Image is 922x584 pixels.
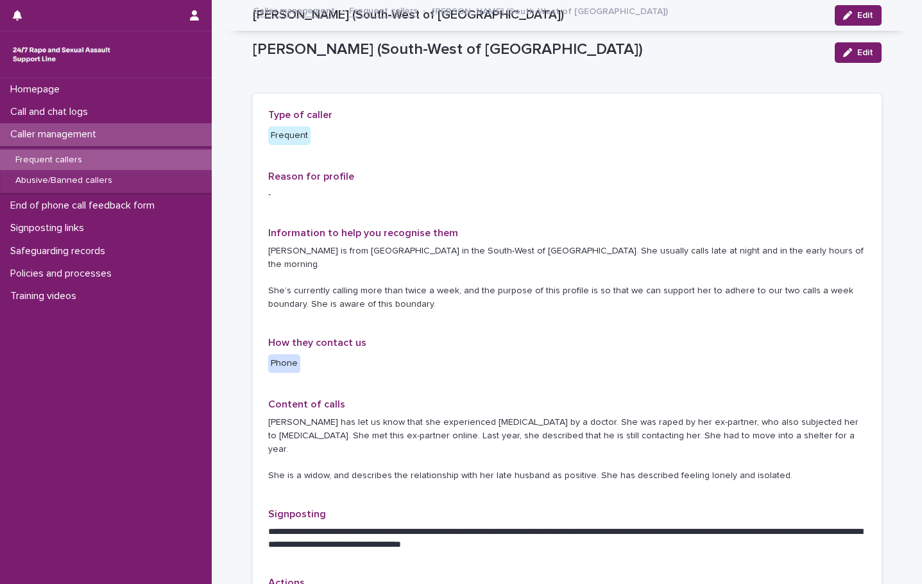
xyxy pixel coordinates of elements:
[5,128,107,141] p: Caller management
[253,3,335,17] a: Caller management
[268,228,458,238] span: Information to help you recognise them
[268,338,366,348] span: How they contact us
[268,399,345,409] span: Content of calls
[432,3,668,17] p: [PERSON_NAME] (South-West of [GEOGRAPHIC_DATA])
[857,48,873,57] span: Edit
[253,40,824,59] p: [PERSON_NAME] (South-West of [GEOGRAPHIC_DATA])
[268,354,300,373] div: Phone
[5,222,94,234] p: Signposting links
[268,110,332,120] span: Type of caller
[349,3,418,17] a: Frequent callers
[268,509,326,519] span: Signposting
[268,416,866,483] p: [PERSON_NAME] has let us know that she experienced [MEDICAL_DATA] by a doctor. She was raped by h...
[5,200,165,212] p: End of phone call feedback form
[268,245,866,311] p: [PERSON_NAME] is from [GEOGRAPHIC_DATA] in the South-West of [GEOGRAPHIC_DATA]. She usually calls...
[5,268,122,280] p: Policies and processes
[268,171,354,182] span: Reason for profile
[835,42,882,63] button: Edit
[5,155,92,166] p: Frequent callers
[5,175,123,186] p: Abusive/Banned callers
[5,106,98,118] p: Call and chat logs
[5,290,87,302] p: Training videos
[268,126,311,145] div: Frequent
[10,42,113,67] img: rhQMoQhaT3yELyF149Cw
[5,83,70,96] p: Homepage
[5,245,115,257] p: Safeguarding records
[268,188,866,202] p: -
